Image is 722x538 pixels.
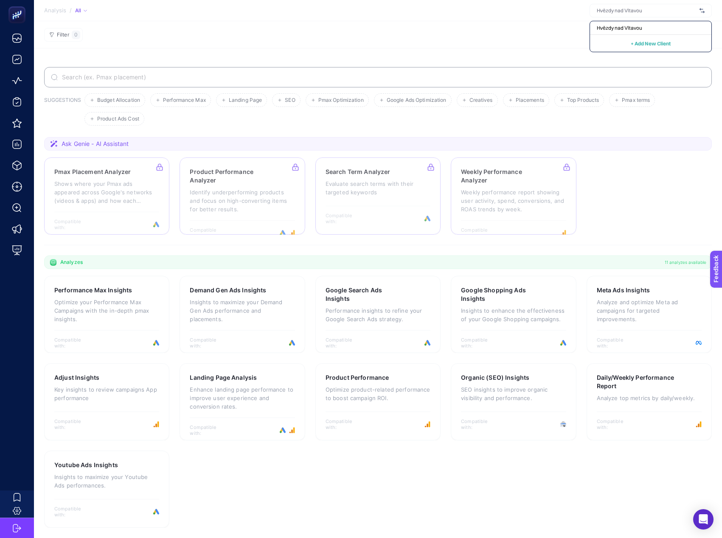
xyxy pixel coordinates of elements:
span: Pmax Optimization [318,97,364,104]
h3: Google Shopping Ads Insights [461,286,539,303]
h3: Daily/Weekly Performance Report [597,373,676,390]
h3: Landing Page Analysis [190,373,257,382]
h3: Meta Ads Insights [597,286,650,294]
span: Creatives [469,97,493,104]
h3: Youtube Ads Insights [54,461,118,469]
button: + Add New Client [631,38,671,48]
a: Adjust InsightsKey insights to review campaigns App performanceCompatible with: [44,363,169,440]
span: Budget Allocation [97,97,140,104]
a: Product PerformanceOptimize product-related performance to boost campaign ROI.Compatible with: [315,363,441,440]
p: Analyze top metrics by daily/weekly. [597,394,702,402]
p: Insights to enhance the effectiveness of your Google Shopping campaigns. [461,306,566,323]
span: Compatible with: [597,418,635,430]
input: Hvězdy nad Vltavou [597,7,696,14]
span: Compatible with: [190,337,228,349]
p: Optimize product-related performance to boost campaign ROI. [326,385,430,402]
span: Pmax terms [622,97,650,104]
span: Compatible with: [326,418,364,430]
p: Analyze and optimize Meta ad campaigns for targeted improvements. [597,298,702,323]
p: Enhance landing page performance to improve user experience and conversion rates. [190,385,295,411]
a: Landing Page AnalysisEnhance landing page performance to improve user experience and conversion r... [180,363,305,440]
p: Insights to maximize your Demand Gen Ads performance and placements. [190,298,295,323]
span: 11 analyzes available [665,259,706,266]
input: Search [60,74,705,81]
span: Compatible with: [54,337,93,349]
span: + Add New Client [631,40,671,47]
span: SEO [285,97,295,104]
p: Optimize your Performance Max Campaigns with the in-depth pmax insights. [54,298,159,323]
h3: SUGGESTIONS [44,97,81,126]
a: Google Search Ads InsightsPerformance insights to refine your Google Search Ads strategy.Compatib... [315,276,441,353]
span: Filter [57,32,69,38]
h3: Organic (SEO) Insights [461,373,529,382]
a: Demand Gen Ads InsightsInsights to maximize your Demand Gen Ads performance and placements.Compat... [180,276,305,353]
span: Compatible with: [597,337,635,349]
span: Compatible with: [54,418,93,430]
span: Compatible with: [326,337,364,349]
span: Compatible with: [461,418,499,430]
h3: Performance Max Insights [54,286,132,294]
span: / [70,7,72,14]
a: Daily/Weekly Performance ReportAnalyze top metrics by daily/weekly.Compatible with: [587,363,712,440]
span: Google Ads Optimization [387,97,447,104]
span: Product Ads Cost [97,116,139,122]
span: Compatible with: [190,424,228,436]
a: Product Performance AnalyzerIdentify underperforming products and focus on high-converting items ... [180,157,305,235]
span: Placements [516,97,544,104]
a: Meta Ads InsightsAnalyze and optimize Meta ad campaigns for targeted improvements.Compatible with: [587,276,712,353]
span: Compatible with: [461,337,499,349]
p: Insights to maximize your Youtube Ads performances. [54,473,159,490]
a: Performance Max InsightsOptimize your Performance Max Campaigns with the in-depth pmax insights.C... [44,276,169,353]
span: Ask Genie - AI Assistant [62,140,129,148]
div: Open Intercom Messenger [693,509,714,530]
h3: Demand Gen Ads Insights [190,286,266,294]
a: Weekly Performance AnalyzerWeekly performance report showing user activity, spend, conversions, a... [451,157,576,235]
a: Organic (SEO) InsightsSEO insights to improve organic visibility and performance.Compatible with: [451,363,576,440]
p: SEO insights to improve organic visibility and performance. [461,385,566,402]
a: Youtube Ads InsightsInsights to maximize your Youtube Ads performances.Compatible with: [44,451,169,528]
span: Top Products [567,97,599,104]
p: Performance insights to refine your Google Search Ads strategy. [326,306,430,323]
span: Analysis [44,7,66,14]
a: Pmax Placement AnalyzerShows where your Pmax ads appeared across Google's networks (videos & apps... [44,157,169,235]
span: Analyzes [60,259,83,266]
span: 0 [74,31,78,38]
button: Filter0 [44,28,83,42]
span: Hvězdy nad Vltavou [597,25,642,31]
span: Performance Max [163,97,206,104]
p: Key insights to review campaigns App performance [54,385,159,402]
a: Google Shopping Ads InsightsInsights to enhance the effectiveness of your Google Shopping campaig... [451,276,576,353]
a: Search Term AnalyzerEvaluate search terms with their targeted keywordsCompatible with: [315,157,441,235]
h3: Google Search Ads Insights [326,286,404,303]
span: Feedback [5,3,32,9]
span: Compatible with: [54,506,93,518]
span: Landing Page [229,97,262,104]
h3: Adjust Insights [54,373,99,382]
h3: Product Performance [326,373,389,382]
img: svg%3e [700,6,705,15]
div: All [75,7,87,14]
